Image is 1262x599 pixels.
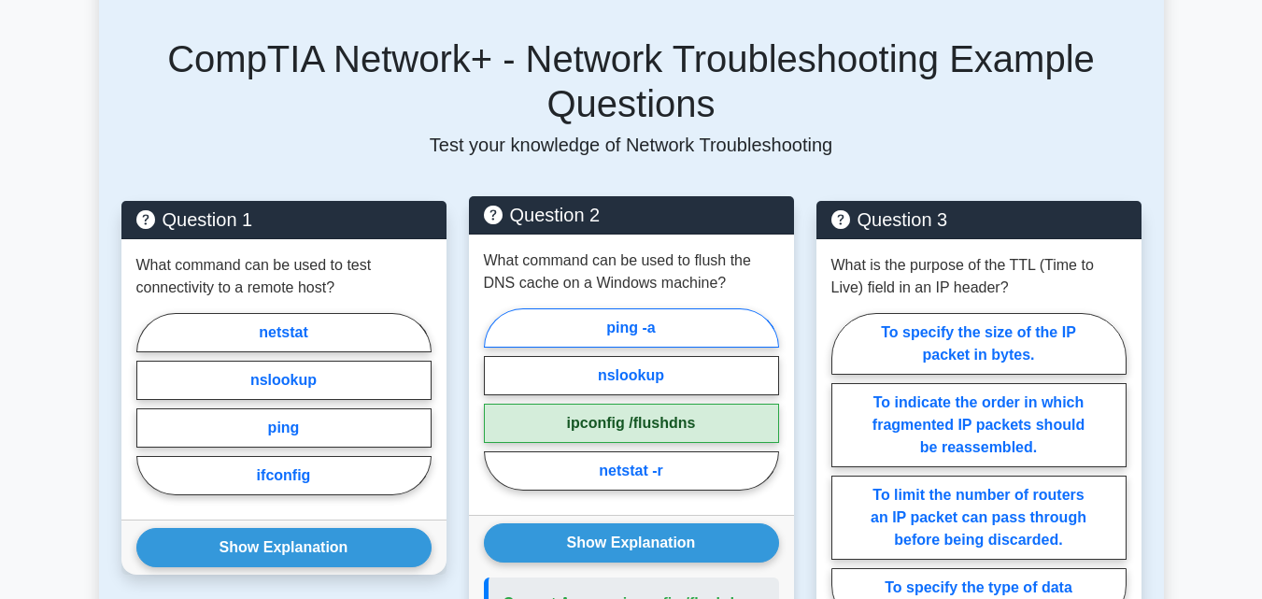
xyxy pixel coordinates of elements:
[121,36,1141,126] h5: CompTIA Network+ - Network Troubleshooting Example Questions
[831,254,1127,299] p: What is the purpose of the TTL (Time to Live) field in an IP header?
[136,456,432,495] label: ifconfig
[136,254,432,299] p: What command can be used to test connectivity to a remote host?
[831,476,1127,560] label: To limit the number of routers an IP packet can pass through before being discarded.
[136,361,432,400] label: nslookup
[831,383,1127,467] label: To indicate the order in which fragmented IP packets should be reassembled.
[484,308,779,348] label: ping -a
[136,528,432,567] button: Show Explanation
[136,313,432,352] label: netstat
[484,523,779,563] button: Show Explanation
[484,404,779,443] label: ipconfig /flushdns
[484,204,779,226] h5: Question 2
[831,208,1127,231] h5: Question 3
[136,408,432,448] label: ping
[831,313,1127,375] label: To specify the size of the IP packet in bytes.
[484,356,779,395] label: nslookup
[121,134,1141,156] p: Test your knowledge of Network Troubleshooting
[484,250,779,294] p: What command can be used to flush the DNS cache on a Windows machine?
[484,451,779,491] label: netstat -r
[136,208,432,231] h5: Question 1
